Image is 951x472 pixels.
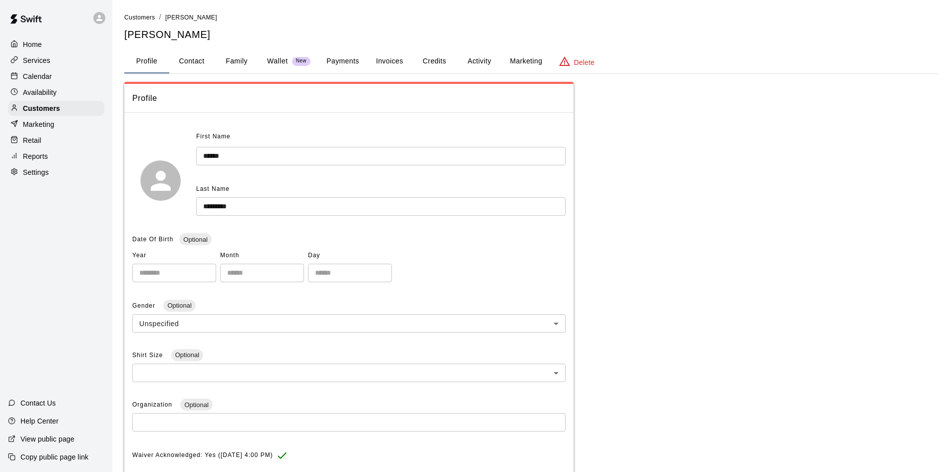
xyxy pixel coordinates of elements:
span: Gender [132,302,157,309]
p: Services [23,55,50,65]
span: Day [308,248,392,264]
p: Customers [23,103,60,113]
p: Delete [574,57,595,67]
p: Contact Us [20,398,56,408]
a: Marketing [8,117,104,132]
span: Year [132,248,216,264]
button: Credits [412,49,457,73]
a: Reports [8,149,104,164]
p: Settings [23,167,49,177]
button: Payments [318,49,367,73]
p: Retail [23,135,41,145]
nav: breadcrumb [124,12,939,23]
button: Marketing [502,49,550,73]
span: Optional [179,236,211,243]
p: Wallet [267,56,288,66]
span: Month [220,248,304,264]
span: Organization [132,401,174,408]
h5: [PERSON_NAME] [124,28,939,41]
span: Profile [132,92,566,105]
p: Calendar [23,71,52,81]
button: Profile [124,49,169,73]
div: Unspecified [132,314,566,333]
a: Calendar [8,69,104,84]
span: Optional [171,351,203,359]
p: Availability [23,87,57,97]
button: Invoices [367,49,412,73]
span: Last Name [196,185,230,192]
p: Reports [23,151,48,161]
p: Copy public page link [20,452,88,462]
a: Home [8,37,104,52]
span: Date Of Birth [132,236,173,243]
a: Settings [8,165,104,180]
p: View public page [20,434,74,444]
button: Activity [457,49,502,73]
a: Customers [124,13,155,21]
p: Home [23,39,42,49]
button: Family [214,49,259,73]
div: basic tabs example [124,49,939,73]
span: Optional [163,302,195,309]
span: Optional [180,401,212,409]
span: Shirt Size [132,352,165,359]
a: Customers [8,101,104,116]
p: Help Center [20,416,58,426]
a: Availability [8,85,104,100]
button: Contact [169,49,214,73]
li: / [159,12,161,22]
span: [PERSON_NAME] [165,14,217,21]
a: Services [8,53,104,68]
span: New [292,58,311,64]
a: Retail [8,133,104,148]
span: First Name [196,129,231,145]
span: Customers [124,14,155,21]
p: Marketing [23,119,54,129]
span: Waiver Acknowledged: Yes ([DATE] 4:00 PM) [132,448,273,464]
